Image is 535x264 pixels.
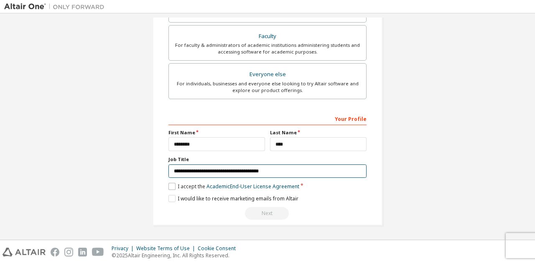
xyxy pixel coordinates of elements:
[4,3,109,11] img: Altair One
[51,248,59,256] img: facebook.svg
[198,245,241,252] div: Cookie Consent
[270,129,367,136] label: Last Name
[64,248,73,256] img: instagram.svg
[168,183,299,190] label: I accept the
[174,31,361,42] div: Faculty
[168,156,367,163] label: Job Title
[174,69,361,80] div: Everyone else
[168,112,367,125] div: Your Profile
[3,248,46,256] img: altair_logo.svg
[206,183,299,190] a: Academic End-User License Agreement
[112,245,136,252] div: Privacy
[168,129,265,136] label: First Name
[78,248,87,256] img: linkedin.svg
[174,42,361,55] div: For faculty & administrators of academic institutions administering students and accessing softwa...
[136,245,198,252] div: Website Terms of Use
[168,195,298,202] label: I would like to receive marketing emails from Altair
[174,80,361,94] div: For individuals, businesses and everyone else looking to try Altair software and explore our prod...
[168,207,367,220] div: Read and acccept EULA to continue
[92,248,104,256] img: youtube.svg
[112,252,241,259] p: © 2025 Altair Engineering, Inc. All Rights Reserved.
